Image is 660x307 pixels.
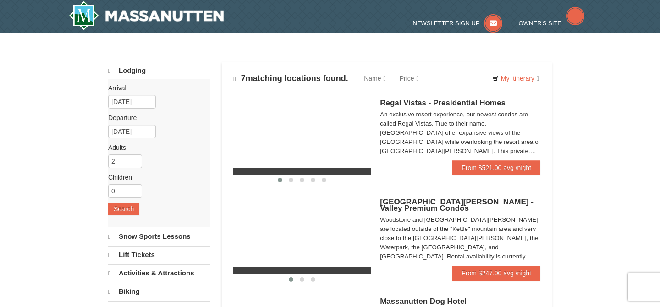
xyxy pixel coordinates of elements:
[380,99,506,107] span: Regal Vistas - Presidential Homes
[108,283,210,300] a: Biking
[108,173,203,182] label: Children
[108,246,210,263] a: Lift Tickets
[108,264,210,282] a: Activities & Attractions
[380,297,467,306] span: Massanutten Dog Hotel
[108,143,203,152] label: Adults
[413,20,480,27] span: Newsletter Sign Up
[108,228,210,245] a: Snow Sports Lessons
[108,113,203,122] label: Departure
[380,110,540,156] div: An exclusive resort experience, our newest condos are called Regal Vistas. True to their name, [G...
[69,1,224,30] img: Massanutten Resort Logo
[452,266,540,280] a: From $247.00 avg /night
[452,160,540,175] a: From $521.00 avg /night
[519,20,585,27] a: Owner's Site
[380,215,540,261] div: Woodstone and [GEOGRAPHIC_DATA][PERSON_NAME] are located outside of the "Kettle" mountain area an...
[108,83,203,93] label: Arrival
[519,20,562,27] span: Owner's Site
[357,69,392,88] a: Name
[413,20,503,27] a: Newsletter Sign Up
[108,62,210,79] a: Lodging
[393,69,426,88] a: Price
[380,197,533,213] span: [GEOGRAPHIC_DATA][PERSON_NAME] - Valley Premium Condos
[108,203,139,215] button: Search
[69,1,224,30] a: Massanutten Resort
[486,71,545,85] a: My Itinerary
